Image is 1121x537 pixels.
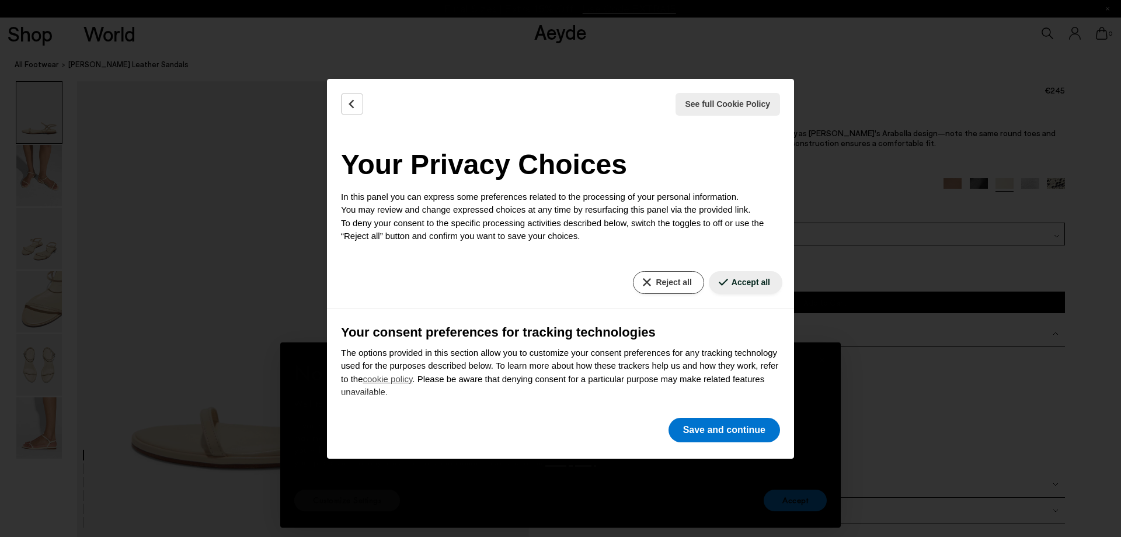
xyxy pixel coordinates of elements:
font: See full Cookie Policy [685,99,771,109]
font: Your consent preferences for tracking technologies [341,325,656,339]
font: You may review and change expressed choices at any time by resurfacing this panel via the provide... [341,205,751,214]
font: To deny your consent to the specific processing activities described below, switch the toggles to... [341,218,764,241]
button: Back [341,93,363,115]
font: . Please be aware that denying consent for a particular purpose may make related features unavail... [341,374,764,397]
button: Accept all [709,271,782,294]
button: Reject all [633,271,704,294]
font: Your Privacy Choices [341,149,627,180]
font: cookie policy [363,374,413,384]
button: Save and continue [669,418,780,442]
font: Reject all [656,278,691,287]
a: cookie policy - link opens in a new tab [363,374,413,384]
font: Accept all [732,278,770,287]
font: In this panel you can express some preferences related to the processing of your personal informa... [341,192,739,202]
button: See full Cookie Policy [676,93,781,116]
font: Save and continue [683,425,765,435]
font: The options provided in this section allow you to customize your consent preferences for any trac... [341,348,778,384]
